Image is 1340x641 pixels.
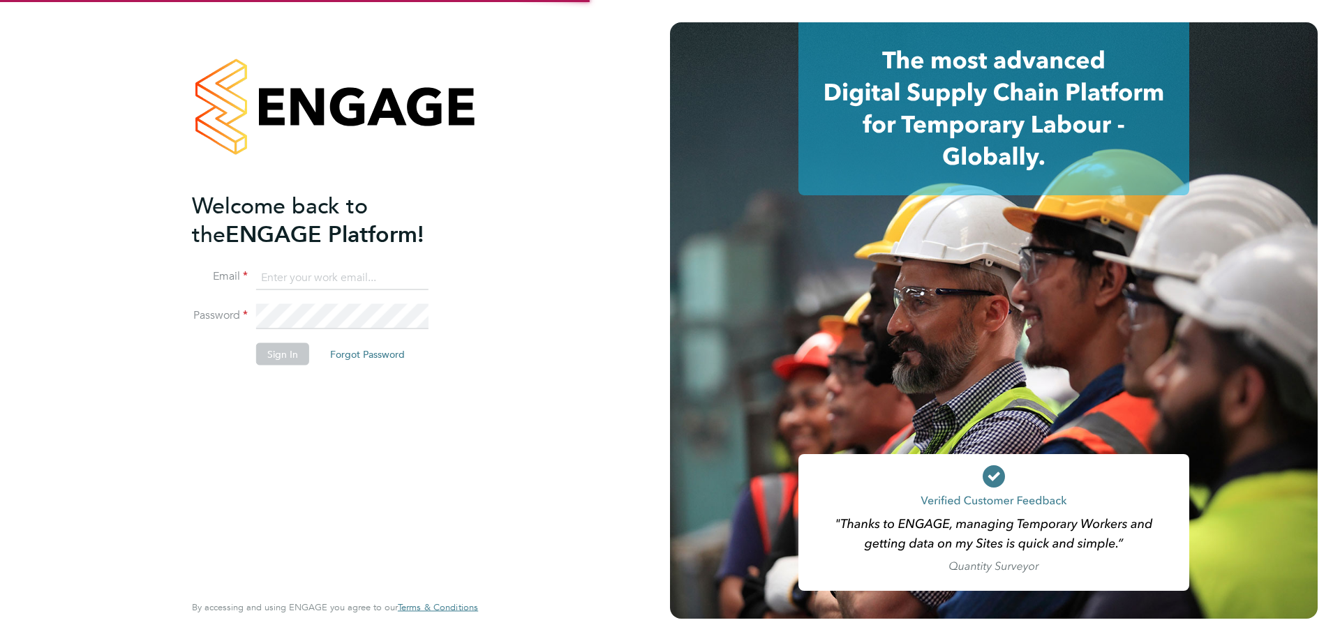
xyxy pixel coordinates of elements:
a: Terms & Conditions [398,602,478,613]
label: Email [192,269,248,284]
span: Welcome back to the [192,192,368,248]
button: Sign In [256,343,309,365]
button: Forgot Password [319,343,416,365]
input: Enter your work email... [256,265,429,290]
span: Terms & Conditions [398,601,478,613]
label: Password [192,308,248,323]
span: By accessing and using ENGAGE you agree to our [192,601,478,613]
h2: ENGAGE Platform! [192,191,464,248]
